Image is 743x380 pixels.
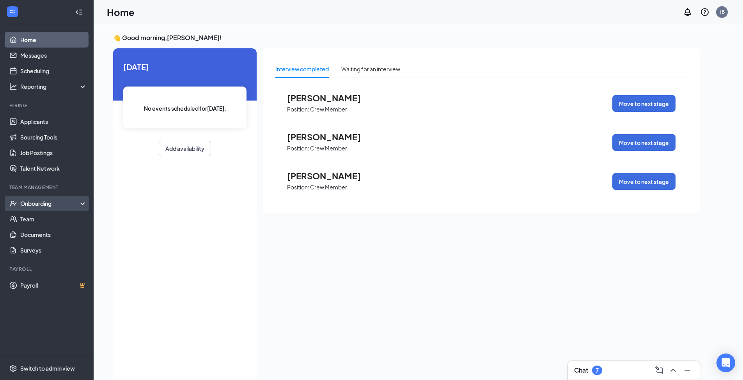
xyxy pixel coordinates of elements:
[667,364,679,376] button: ChevronUp
[287,184,309,191] p: Position:
[20,242,87,258] a: Surveys
[596,367,599,374] div: 7
[310,145,347,152] p: Crew Member
[20,114,87,129] a: Applicants
[287,171,373,181] span: [PERSON_NAME]
[9,102,85,109] div: Hiring
[159,141,211,156] button: Add availability
[716,353,735,372] div: Open Intercom Messenger
[123,61,246,73] span: [DATE]
[20,63,87,79] a: Scheduling
[107,5,135,19] h1: Home
[20,48,87,63] a: Messages
[20,200,80,207] div: Onboarding
[669,366,678,375] svg: ChevronUp
[287,93,373,103] span: [PERSON_NAME]
[144,104,226,113] span: No events scheduled for [DATE] .
[287,132,373,142] span: [PERSON_NAME]
[310,184,347,191] p: Crew Member
[9,184,85,191] div: Team Management
[9,200,17,207] svg: UserCheck
[113,34,700,42] h3: 👋 Good morning, [PERSON_NAME] !
[700,7,709,17] svg: QuestionInfo
[275,65,329,73] div: Interview completed
[20,227,87,242] a: Documents
[653,364,665,376] button: ComposeMessage
[20,364,75,372] div: Switch to admin view
[20,129,87,145] a: Sourcing Tools
[9,364,17,372] svg: Settings
[20,277,87,293] a: PayrollCrown
[9,266,85,272] div: Payroll
[612,173,676,190] button: Move to next stage
[310,106,347,113] p: Crew Member
[9,8,16,16] svg: WorkstreamLogo
[9,83,17,90] svg: Analysis
[683,7,692,17] svg: Notifications
[683,366,692,375] svg: Minimize
[20,211,87,227] a: Team
[20,83,87,90] div: Reporting
[20,161,87,176] a: Talent Network
[612,134,676,151] button: Move to next stage
[75,8,83,16] svg: Collapse
[20,32,87,48] a: Home
[681,364,693,376] button: Minimize
[612,95,676,112] button: Move to next stage
[574,366,588,375] h3: Chat
[20,145,87,161] a: Job Postings
[341,65,400,73] div: Waiting for an interview
[287,145,309,152] p: Position:
[287,106,309,113] p: Position:
[720,9,725,15] div: JB
[654,366,664,375] svg: ComposeMessage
